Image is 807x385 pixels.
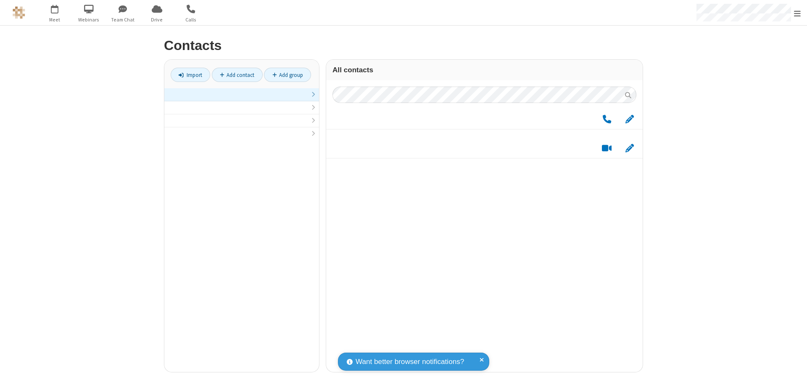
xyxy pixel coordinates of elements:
[73,16,105,24] span: Webinars
[175,16,207,24] span: Calls
[599,114,615,124] button: Call by phone
[164,38,643,53] h2: Contacts
[39,16,71,24] span: Meet
[13,6,25,19] img: QA Selenium DO NOT DELETE OR CHANGE
[212,68,263,82] a: Add contact
[326,109,643,372] div: grid
[264,68,311,82] a: Add group
[621,114,638,124] button: Edit
[171,68,210,82] a: Import
[332,66,636,74] h3: All contacts
[141,16,173,24] span: Drive
[107,16,139,24] span: Team Chat
[599,143,615,153] button: Start a video meeting
[356,356,464,367] span: Want better browser notifications?
[621,143,638,153] button: Edit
